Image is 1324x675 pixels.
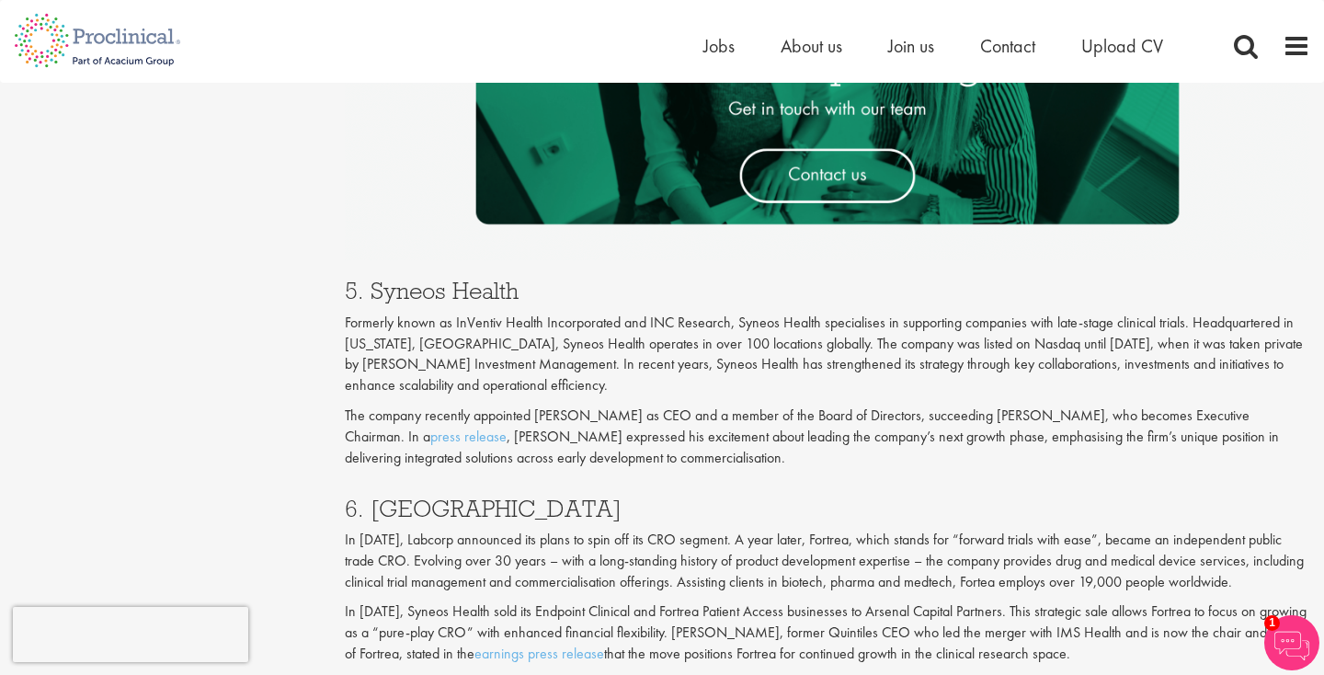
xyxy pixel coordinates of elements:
p: In [DATE], Syneos Health sold its Endpoint Clinical and Fortrea Patient Access businesses to Arse... [345,601,1310,665]
a: About us [781,34,842,58]
iframe: reCAPTCHA [13,607,248,662]
a: earnings press release [474,644,604,663]
p: In [DATE], Labcorp announced its plans to spin off its CRO segment. A year later, Fortrea, which ... [345,530,1310,593]
p: Formerly known as InVentiv Health Incorporated and INC Research, Syneos Health specialises in sup... [345,313,1310,396]
a: Upload CV [1081,34,1163,58]
p: The company recently appointed [PERSON_NAME] as CEO and a member of the Board of Directors, succe... [345,406,1310,469]
a: press release [430,427,507,446]
img: Chatbot [1264,615,1319,670]
h3: 6. [GEOGRAPHIC_DATA] [345,497,1310,521]
span: 1 [1264,615,1280,631]
a: Contact [980,34,1035,58]
a: Jobs [703,34,735,58]
h3: 5. Syneos Health [345,279,1310,303]
a: Join us [888,34,934,58]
